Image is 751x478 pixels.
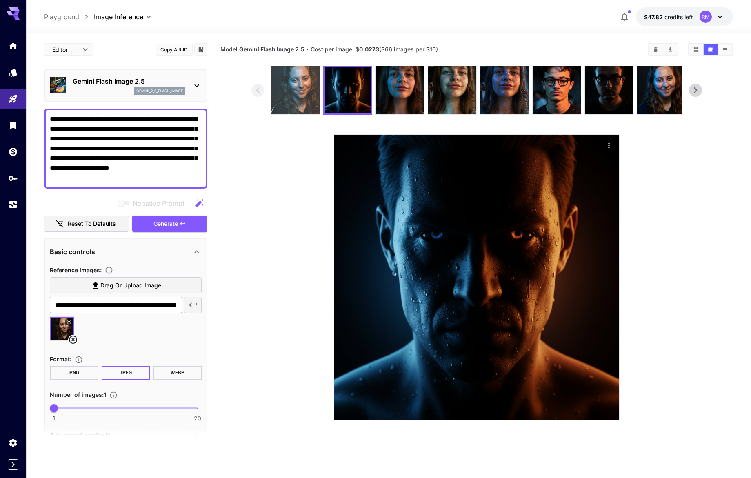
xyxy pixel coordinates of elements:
[239,46,304,53] b: Gemini Flash Image 2.5
[8,120,18,130] div: Library
[156,44,193,56] button: Copy AIR ID
[585,66,633,114] img: 9k=
[102,266,116,274] button: Upload a reference image to guide the result. This is needed for Image-to-Image or Inpainting. Su...
[664,13,693,20] span: credits left
[133,198,184,208] span: Negative Prompt
[116,198,191,208] span: Negative prompts are not compatible with the selected model.
[106,391,121,399] button: Specify how many images to generate in a single request. Each image generation will be charged se...
[153,219,178,229] span: Generate
[44,12,94,22] nav: breadcrumb
[44,12,79,22] a: Playground
[359,46,379,53] b: 0.0273
[8,67,18,78] div: Models
[8,200,18,210] div: Usage
[50,242,202,262] div: Basic controls
[603,139,615,151] div: Actions
[325,67,371,113] img: 9k=
[637,66,685,114] img: Z
[8,459,18,470] button: Expand sidebar
[50,277,202,294] label: Drag or upload image
[689,44,703,55] button: Show images in grid view
[334,135,619,420] img: 9k=
[688,43,733,56] div: Show images in grid viewShow images in video viewShow images in list view
[100,280,161,291] span: Drag or upload image
[307,44,309,54] p: ·
[8,94,18,104] div: Playground
[50,267,102,273] span: Reference Images :
[73,76,185,86] p: Gemini Flash Image 2.5
[44,216,129,232] button: Reset to defaults
[649,44,663,55] button: Clear Images
[700,11,712,23] div: RM
[136,88,183,94] p: gemini_2_5_flash_image
[718,44,732,55] button: Show images in list view
[8,173,18,183] div: API Keys
[663,44,678,55] button: Download All
[153,366,202,380] button: WEBP
[648,43,678,56] div: Clear ImagesDownload All
[636,7,733,26] button: $47.82139RM
[533,66,581,114] img: 2Q==
[8,41,18,51] div: Home
[50,366,98,380] button: PNG
[311,46,438,53] span: Cost per image: $ (366 images per $10)
[480,66,529,114] img: Z
[704,44,718,55] button: Show images in video view
[53,414,55,422] span: 1
[220,46,304,53] span: Model:
[644,13,664,20] span: $47.82
[197,44,204,54] button: Add to library
[271,66,320,114] img: Z
[50,247,95,257] p: Basic controls
[644,13,693,21] div: $47.82139
[376,66,424,114] img: 2Q==
[50,356,71,362] span: Format :
[132,216,207,232] button: Generate
[428,66,476,114] img: 2Q==
[50,391,106,398] span: Number of images : 1
[94,12,143,22] span: Image Inference
[194,414,201,422] span: 20
[50,73,202,98] div: Gemini Flash Image 2.5gemini_2_5_flash_image
[8,438,18,448] div: Settings
[71,356,86,364] button: Choose the file format for the output image.
[52,45,78,54] span: Editor
[102,366,150,380] button: JPEG
[8,147,18,157] div: Wallet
